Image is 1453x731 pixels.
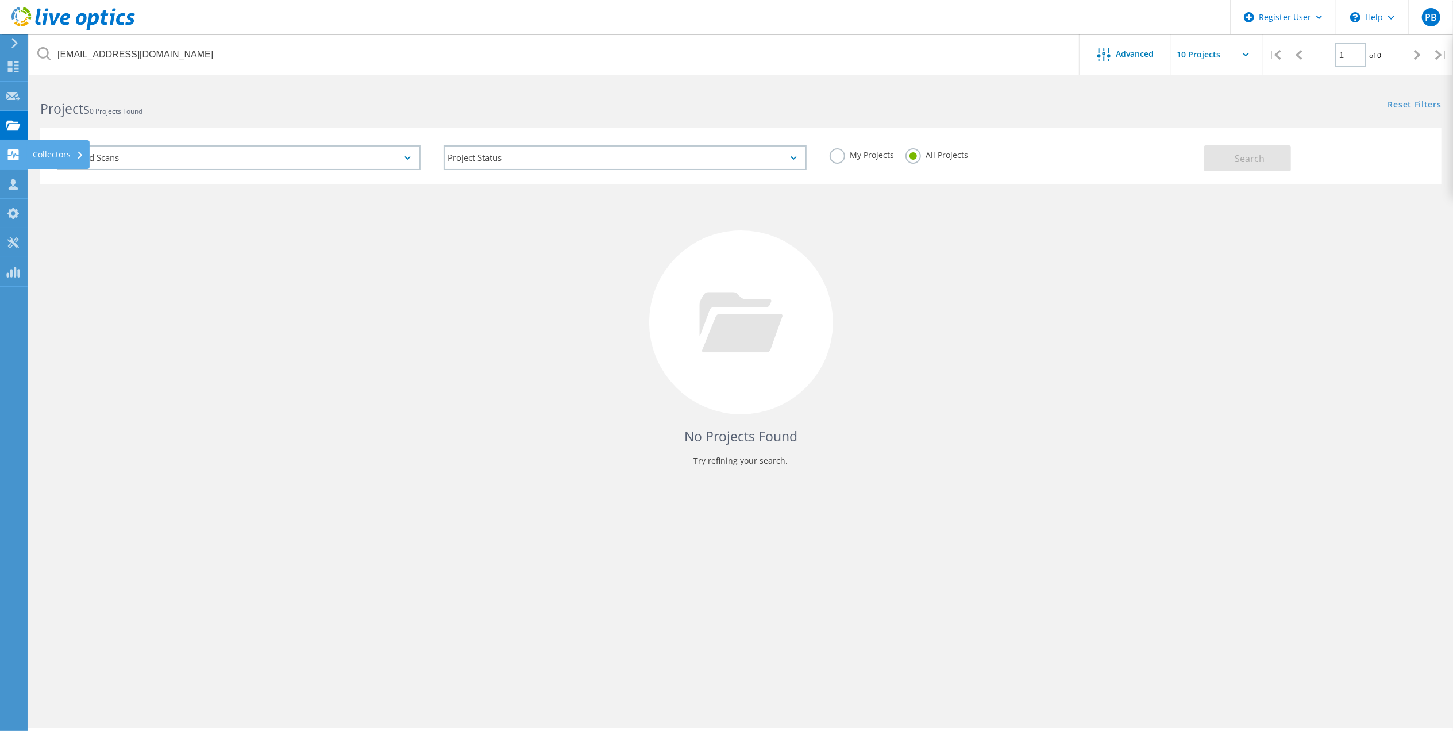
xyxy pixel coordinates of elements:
span: Advanced [1116,50,1154,58]
div: Project Status [444,145,807,170]
label: My Projects [830,148,894,159]
label: All Projects [905,148,968,159]
button: Search [1204,145,1291,171]
span: of 0 [1369,51,1381,60]
a: Reset Filters [1388,101,1442,110]
span: Search [1235,152,1265,165]
p: Try refining your search. [52,452,1430,470]
span: PB [1425,13,1437,22]
div: | [1263,34,1287,75]
div: Selected Scans [57,145,421,170]
div: Collectors [33,151,84,159]
svg: \n [1350,12,1360,22]
h4: No Projects Found [52,427,1430,446]
span: 0 Projects Found [90,106,142,116]
b: Projects [40,99,90,118]
a: Live Optics Dashboard [11,24,135,32]
input: Search projects by name, owner, ID, company, etc [29,34,1080,75]
div: | [1429,34,1453,75]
